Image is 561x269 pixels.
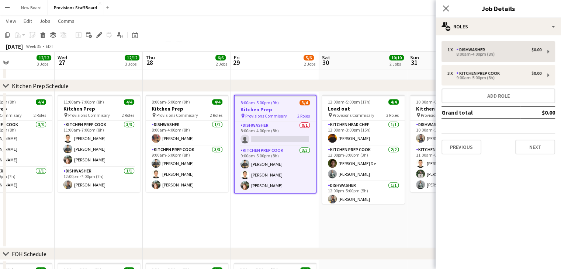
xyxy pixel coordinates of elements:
span: 4/4 [124,99,134,105]
span: Provisions Commisary [245,113,287,119]
button: Add role [441,88,555,103]
a: Jobs [37,16,53,26]
span: 31 [409,58,419,67]
app-job-card: 12:00am-5:00pm (17h)4/4Load out Provisions Commisary3 RolesKitchen Head Chef1/112:00am-3:00pm (15... [322,95,405,204]
button: New Board [15,0,48,15]
td: Grand total [441,106,520,118]
div: $0.00 [531,47,541,52]
div: 8:00am-4:00pm (8h) [447,52,541,56]
span: Fri [234,54,240,61]
app-job-card: 8:00am-5:00pm (9h)4/4Kitchen Prep Provisions Commisary2 RolesDishwasher1/18:00am-4:00pm (8h)[PERS... [146,95,228,192]
h3: Kitchen Prep [235,106,316,113]
app-job-card: 8:00am-5:00pm (9h)3/4Kitchen Prep Provisions Commisary2 RolesDishwasher0/18:00am-4:00pm (8h) Kitc... [234,95,316,193]
div: Kitchen Prep Schedule [12,82,69,90]
app-card-role: Dishwasher1/112:00pm-7:00pm (7h)[PERSON_NAME] [58,167,140,192]
span: Provisions Commisary [156,112,198,118]
span: 10:00am-6:00pm (8h) [416,99,457,105]
app-card-role: Kitchen Prep Cook3/39:00am-5:00pm (8h)[PERSON_NAME][PERSON_NAME][PERSON_NAME] [146,146,228,192]
div: FOH Schedule [12,250,46,258]
app-card-role: Kitchen Head Chef1/112:00am-3:00pm (15h)[PERSON_NAME] [322,120,405,146]
div: 2 Jobs [304,61,315,67]
div: 3 x [447,71,456,76]
div: 2 Jobs [216,61,227,67]
span: 2 Roles [210,112,222,118]
div: [DATE] [6,43,23,50]
span: Edit [24,18,32,24]
span: Provisions Commisary [68,112,110,118]
div: 9:00am-5:00pm (8h) [447,76,541,80]
td: $0.00 [520,106,555,118]
app-card-role: Kitchen Prep Cook3/311:00am-6:00pm (7h)[PERSON_NAME][PERSON_NAME][PERSON_NAME] [410,146,493,192]
a: Comms [55,16,77,26]
span: Comms [58,18,75,24]
span: 27 [56,58,67,67]
span: 11:00am-7:00pm (8h) [63,99,104,105]
span: 4/4 [212,99,222,105]
button: Previous [441,140,481,154]
span: View [6,18,16,24]
span: Jobs [39,18,51,24]
span: 3 Roles [386,112,399,118]
span: Sun [410,54,419,61]
div: 1 x [447,47,456,52]
a: View [3,16,19,26]
a: Edit [21,16,35,26]
span: 29 [233,58,240,67]
h3: Kitchen Prep [146,105,228,112]
button: Next [515,140,555,154]
span: 3/4 [299,100,310,105]
div: $0.00 [531,71,541,76]
span: Thu [146,54,155,61]
h3: Kitchen Prep [410,105,493,112]
span: 12/12 [37,55,51,60]
span: 30 [321,58,330,67]
span: 2 Roles [297,113,310,119]
h3: Kitchen Prep [58,105,140,112]
div: Dishwasher [456,47,488,52]
span: 2 Roles [122,112,134,118]
span: Provisions Commisary [333,112,374,118]
span: Sat [322,54,330,61]
span: 5/6 [304,55,314,60]
app-card-role: Dishwasher1/110:00am-5:00pm (7h)[PERSON_NAME] [410,120,493,146]
app-card-role: Dishwasher1/18:00am-4:00pm (8h)[PERSON_NAME] [146,120,228,146]
div: EDT [46,43,53,49]
span: 10/10 [389,55,404,60]
button: Provisions Staff Board [48,0,103,15]
span: 8:00am-5:00pm (9h) [152,99,190,105]
div: 2 Jobs [389,61,404,67]
span: 28 [145,58,155,67]
app-card-role: Dishwasher1/112:00pm-5:00pm (5h)[PERSON_NAME] [322,181,405,206]
span: 6/6 [215,55,226,60]
app-job-card: 10:00am-6:00pm (8h)4/4Kitchen Prep Provisions Commisary2 RolesDishwasher1/110:00am-5:00pm (7h)[PE... [410,95,493,192]
h3: Load out [322,105,405,112]
div: 3 Jobs [37,61,51,67]
span: 8:00am-5:00pm (9h) [240,100,279,105]
app-card-role: Kitchen Prep Cook3/311:00am-7:00pm (8h)[PERSON_NAME][PERSON_NAME][PERSON_NAME] [58,120,140,167]
span: Provisions Commisary [421,112,463,118]
span: Wed [58,54,67,61]
span: 12:00am-5:00pm (17h) [328,99,371,105]
div: Kitchen Prep Cook [456,71,503,76]
app-card-role: Dishwasher0/18:00am-4:00pm (8h) [235,121,316,146]
span: 4/4 [388,99,399,105]
div: Roles [436,18,561,35]
app-card-role: Kitchen Prep Cook3/39:00am-5:00pm (8h)[PERSON_NAME][PERSON_NAME][PERSON_NAME] [235,146,316,193]
app-card-role: Kitchen Prep Cook2/212:00pm-3:00pm (3h)[PERSON_NAME] De[PERSON_NAME] [322,146,405,181]
span: 4/4 [36,99,46,105]
app-job-card: 11:00am-7:00pm (8h)4/4Kitchen Prep Provisions Commisary2 RolesKitchen Prep Cook3/311:00am-7:00pm ... [58,95,140,192]
h3: Job Details [436,4,561,13]
span: Week 35 [24,43,43,49]
span: 2 Roles [34,112,46,118]
div: 3 Jobs [125,61,139,67]
span: 12/12 [125,55,139,60]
